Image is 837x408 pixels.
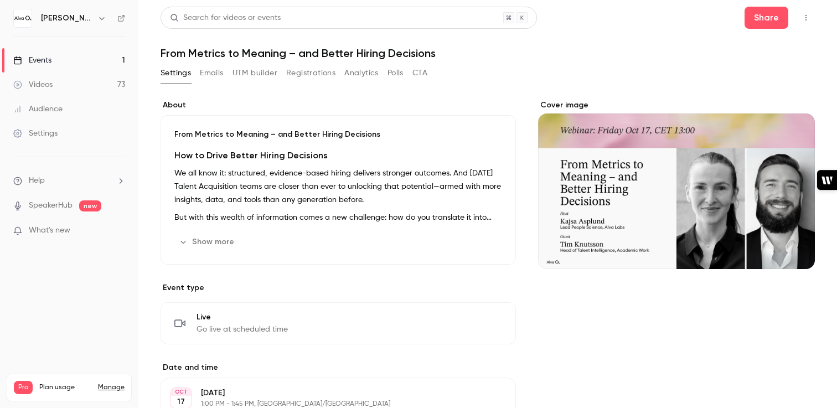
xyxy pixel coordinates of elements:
div: Videos [13,79,53,90]
span: What's new [29,225,70,236]
div: Settings [13,128,58,139]
section: Cover image [538,100,815,269]
span: Plan usage [39,383,91,392]
span: Live [197,312,288,323]
button: CTA [412,64,427,82]
button: Emails [200,64,223,82]
button: Polls [387,64,404,82]
span: Help [29,175,45,187]
h6: [PERSON_NAME] Labs [41,13,93,24]
img: Alva Labs [14,9,32,27]
a: Manage [98,383,125,392]
button: UTM builder [232,64,277,82]
p: But with this wealth of information comes a new challenge: how do you translate it into business ... [174,211,502,224]
div: OCT [171,388,191,396]
button: Share [745,7,788,29]
button: Analytics [344,64,379,82]
p: 17 [177,396,185,407]
label: About [161,100,516,111]
button: Registrations [286,64,335,82]
label: Date and time [161,362,516,373]
a: SpeakerHub [29,200,73,211]
p: Event type [161,282,516,293]
button: Show more [174,233,241,251]
p: [DATE] [201,388,457,399]
div: Audience [13,104,63,115]
span: new [79,200,101,211]
h3: How to Drive Better Hiring Decisions [174,149,502,162]
button: Settings [161,64,191,82]
li: help-dropdown-opener [13,175,125,187]
div: Search for videos or events [170,12,281,24]
span: Pro [14,381,33,394]
label: Cover image [538,100,815,111]
h1: From Metrics to Meaning – and Better Hiring Decisions [161,47,815,60]
p: From Metrics to Meaning – and Better Hiring Decisions [174,129,502,140]
div: Events [13,55,51,66]
p: We all know it: structured, evidence-based hiring delivers stronger outcomes. And [DATE] Talent A... [174,167,502,206]
span: Go live at scheduled time [197,324,288,335]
